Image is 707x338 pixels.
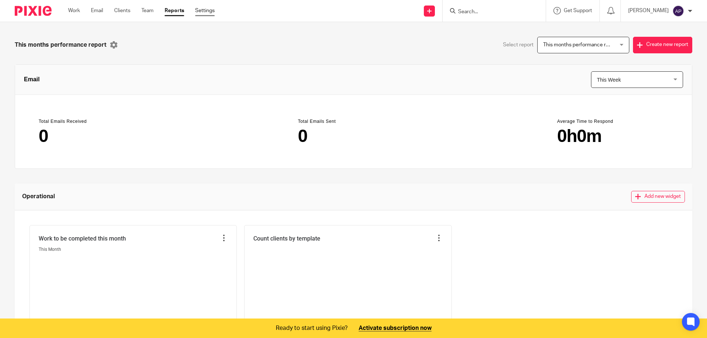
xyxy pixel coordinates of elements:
[15,6,52,16] img: Pixie
[557,118,668,124] header: Average Time to Respond
[165,7,184,14] a: Reports
[557,127,668,145] main: 0h0m
[22,192,55,201] span: Operational
[503,41,534,49] span: Select report
[298,118,409,124] header: Total Emails Sent
[141,7,154,14] a: Team
[39,127,150,145] main: 0
[628,7,669,14] p: [PERSON_NAME]
[15,41,106,49] span: This months performance report
[24,75,40,84] span: Email
[68,7,80,14] a: Work
[39,234,126,243] span: Work to be completed this month
[195,7,215,14] a: Settings
[253,234,320,243] span: Count clients by template
[91,7,103,14] a: Email
[631,191,685,203] button: Add new widget
[457,9,524,15] input: Search
[597,77,621,83] span: This Week
[39,247,61,252] span: This Month
[298,127,409,145] main: 0
[633,37,692,53] button: Create new report
[672,5,684,17] img: svg%3E
[564,8,592,13] span: Get Support
[114,7,130,14] a: Clients
[39,118,150,124] header: Total Emails Received
[543,42,618,47] span: This months performance report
